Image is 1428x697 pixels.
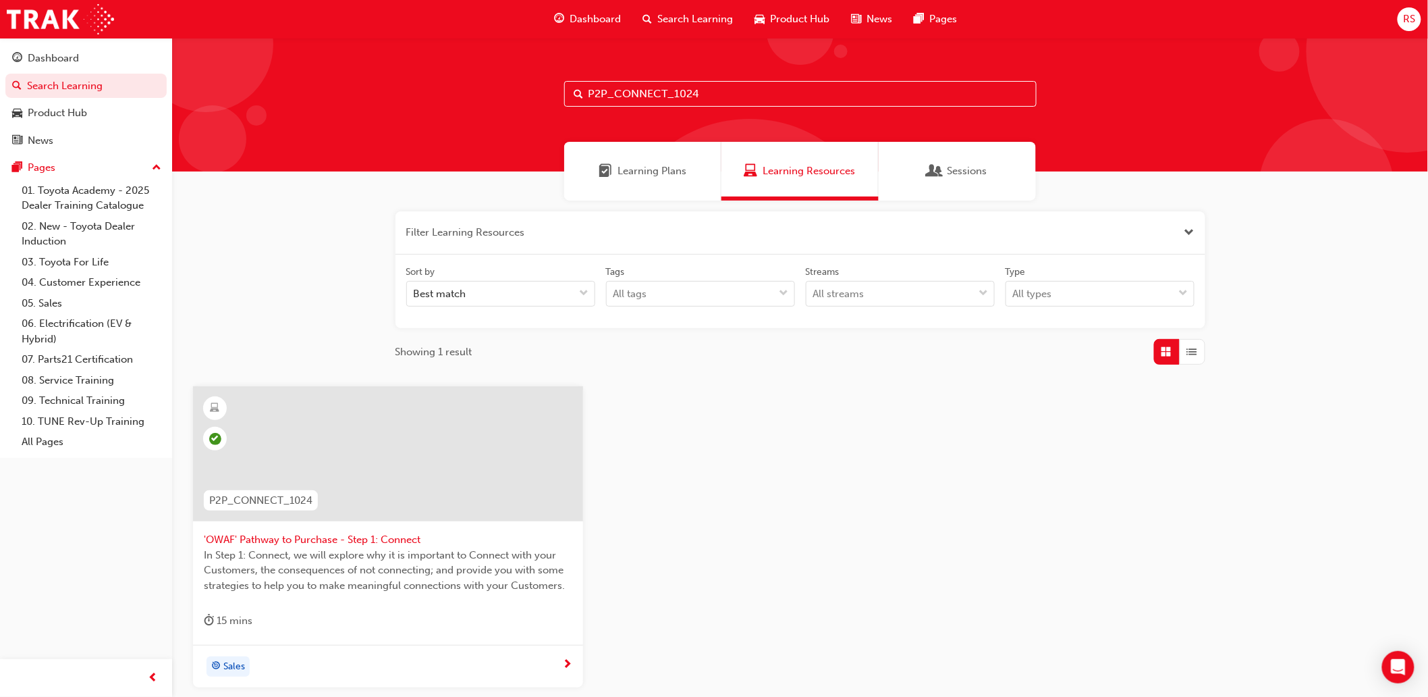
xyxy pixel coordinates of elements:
[606,265,625,279] div: Tags
[28,133,53,149] div: News
[606,265,795,307] label: tagOptions
[16,390,167,411] a: 09. Technical Training
[5,155,167,180] button: Pages
[744,5,841,33] a: car-iconProduct Hub
[193,386,583,688] a: P2P_CONNECT_1024'OWAF' Pathway to Purchase - Step 1: ConnectIn Step 1: Connect, we will explore w...
[5,43,167,155] button: DashboardSearch LearningProduct HubNews
[744,163,758,179] span: Learning Resources
[12,135,22,147] span: news-icon
[755,11,765,28] span: car-icon
[406,265,435,279] div: Sort by
[879,142,1036,201] a: SessionsSessions
[152,159,161,177] span: up-icon
[930,11,958,27] span: Pages
[209,493,312,509] span: P2P_CONNECT_1024
[555,11,565,28] span: guage-icon
[5,128,167,153] a: News
[16,180,167,216] a: 01. Toyota Academy - 2025 Dealer Training Catalogue
[5,101,167,126] a: Product Hub
[771,11,830,27] span: Product Hub
[599,163,612,179] span: Learning Plans
[209,433,221,445] span: learningRecordVerb_PASS-icon
[1382,651,1415,683] div: Open Intercom Messenger
[16,272,167,293] a: 04. Customer Experience
[580,285,589,303] span: down-icon
[5,74,167,99] a: Search Learning
[570,11,622,27] span: Dashboard
[16,216,167,252] a: 02. New - Toyota Dealer Induction
[16,313,167,349] a: 06. Electrification (EV & Hybrid)
[1403,11,1415,27] span: RS
[979,285,989,303] span: down-icon
[211,658,221,675] span: target-icon
[562,659,572,671] span: next-icon
[204,613,214,629] span: duration-icon
[223,659,245,675] span: Sales
[7,4,114,34] img: Trak
[204,548,572,594] span: In Step 1: Connect, we will explore why it is important to Connect with your Customers, the conse...
[16,293,167,314] a: 05. Sales
[721,142,879,201] a: Learning ResourcesLearning Resources
[204,613,252,629] div: 15 mins
[28,51,79,66] div: Dashboard
[16,370,167,391] a: 08. Service Training
[617,163,686,179] span: Learning Plans
[12,53,22,65] span: guage-icon
[1161,344,1172,360] span: Grid
[395,344,472,360] span: Showing 1 result
[914,11,925,28] span: pages-icon
[564,142,721,201] a: Learning PlansLearning Plans
[16,432,167,453] a: All Pages
[12,162,22,174] span: pages-icon
[1187,344,1197,360] span: List
[16,411,167,432] a: 10. TUNE Rev-Up Training
[204,532,572,548] span: 'OWAF' Pathway to Purchase - Step 1: Connect
[12,107,22,120] span: car-icon
[852,11,862,28] span: news-icon
[544,5,632,33] a: guage-iconDashboard
[806,265,840,279] div: Streams
[1013,286,1052,302] div: All types
[841,5,904,33] a: news-iconNews
[813,286,864,302] div: All streams
[867,11,893,27] span: News
[574,86,584,102] span: Search
[763,163,856,179] span: Learning Resources
[16,349,167,370] a: 07. Parts21 Certification
[632,5,744,33] a: search-iconSearch Learning
[658,11,734,27] span: Search Learning
[947,163,987,179] span: Sessions
[928,163,941,179] span: Sessions
[148,670,159,687] span: prev-icon
[28,105,87,121] div: Product Hub
[564,81,1037,107] input: Search...
[28,160,55,176] div: Pages
[1398,7,1421,31] button: RS
[613,286,647,302] div: All tags
[643,11,653,28] span: search-icon
[1184,225,1194,240] button: Close the filter
[211,400,220,417] span: learningResourceType_ELEARNING-icon
[414,286,466,302] div: Best match
[5,46,167,71] a: Dashboard
[1179,285,1188,303] span: down-icon
[16,252,167,273] a: 03. Toyota For Life
[1006,265,1026,279] div: Type
[12,80,22,93] span: search-icon
[779,285,789,303] span: down-icon
[904,5,968,33] a: pages-iconPages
